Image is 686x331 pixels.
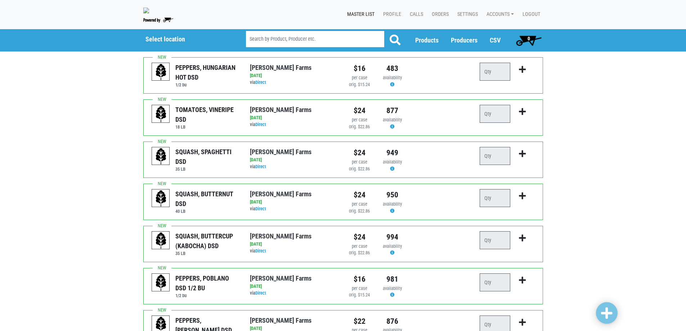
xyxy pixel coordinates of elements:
[255,122,266,127] a: Direct
[349,208,371,215] div: orig. $22.86
[175,124,239,130] h6: 18 LB
[513,33,545,48] a: 0
[426,8,452,21] a: Orders
[250,317,311,324] a: [PERSON_NAME] Farms
[250,206,337,213] div: via
[175,63,239,82] div: PEPPERS, HUNGARIAN HOT DSD
[528,36,530,41] span: 0
[152,274,170,292] img: placeholder-variety-43d6402dacf2d531de610a020419775a.svg
[255,290,266,296] a: Direct
[250,79,337,86] div: via
[349,273,371,285] div: $16
[480,63,510,81] input: Qty
[152,147,170,165] img: placeholder-variety-43d6402dacf2d531de610a020419775a.svg
[250,64,311,71] a: [PERSON_NAME] Farms
[349,243,371,250] div: per case
[349,63,371,74] div: $16
[255,248,266,254] a: Direct
[349,166,371,173] div: orig. $22.86
[175,166,239,172] h6: 35 LB
[175,189,239,209] div: SQUASH, BUTTERNUT DSD
[377,8,404,21] a: Profile
[490,36,501,44] a: CSV
[250,232,311,240] a: [PERSON_NAME] Farms
[349,292,371,299] div: orig. $15.24
[383,117,402,122] span: availability
[175,209,239,214] h6: 40 LB
[349,159,371,166] div: per case
[349,189,371,201] div: $24
[383,286,402,291] span: availability
[349,75,371,81] div: per case
[480,231,510,249] input: Qty
[175,251,239,256] h6: 35 LB
[250,290,337,297] div: via
[250,283,337,290] div: [DATE]
[349,81,371,88] div: orig. $15.24
[451,36,477,44] a: Producers
[480,273,510,291] input: Qty
[175,231,239,251] div: SQUASH, BUTTERCUP (KABOCHA) DSD
[349,250,371,256] div: orig. $22.86
[250,106,311,113] a: [PERSON_NAME] Farms
[349,124,371,130] div: orig. $22.86
[143,18,173,23] img: Powered by Big Wheelbarrow
[250,157,337,164] div: [DATE]
[250,72,337,79] div: [DATE]
[175,105,239,124] div: TOMATOES, VINERIPE DSD
[349,316,371,327] div: $22
[250,199,337,206] div: [DATE]
[383,159,402,165] span: availability
[175,273,239,293] div: PEPPERS, POBLANO DSD 1/2 BU
[250,248,337,255] div: via
[255,206,266,211] a: Direct
[143,8,149,13] img: original-fc7597fdc6adbb9d0e2ae620e786d1a2.jpg
[246,31,384,47] input: Search by Product, Producer etc.
[381,316,403,327] div: 876
[383,243,402,249] span: availability
[383,201,402,207] span: availability
[175,82,239,88] h6: 1/2 bu
[175,147,239,166] div: SQUASH, SPAGHETTI DSD
[383,75,402,80] span: availability
[381,231,403,243] div: 994
[341,8,377,21] a: Master List
[349,201,371,208] div: per case
[480,147,510,165] input: Qty
[517,8,543,21] a: Logout
[349,117,371,124] div: per case
[381,273,403,285] div: 981
[415,36,439,44] a: Products
[349,285,371,292] div: per case
[381,189,403,201] div: 950
[152,63,170,81] img: placeholder-variety-43d6402dacf2d531de610a020419775a.svg
[250,190,311,198] a: [PERSON_NAME] Farms
[381,147,403,158] div: 949
[250,115,337,121] div: [DATE]
[381,105,403,116] div: 877
[349,231,371,243] div: $24
[255,164,266,169] a: Direct
[250,164,337,170] div: via
[250,121,337,128] div: via
[480,105,510,123] input: Qty
[404,8,426,21] a: Calls
[152,232,170,250] img: placeholder-variety-43d6402dacf2d531de610a020419775a.svg
[250,148,311,156] a: [PERSON_NAME] Farms
[349,147,371,158] div: $24
[381,63,403,74] div: 483
[349,105,371,116] div: $24
[250,274,311,282] a: [PERSON_NAME] Farms
[481,8,517,21] a: Accounts
[452,8,481,21] a: Settings
[145,35,228,43] h5: Select location
[152,189,170,207] img: placeholder-variety-43d6402dacf2d531de610a020419775a.svg
[175,293,239,298] h6: 1/2 bu
[480,189,510,207] input: Qty
[250,241,337,248] div: [DATE]
[152,105,170,123] img: placeholder-variety-43d6402dacf2d531de610a020419775a.svg
[255,80,266,85] a: Direct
